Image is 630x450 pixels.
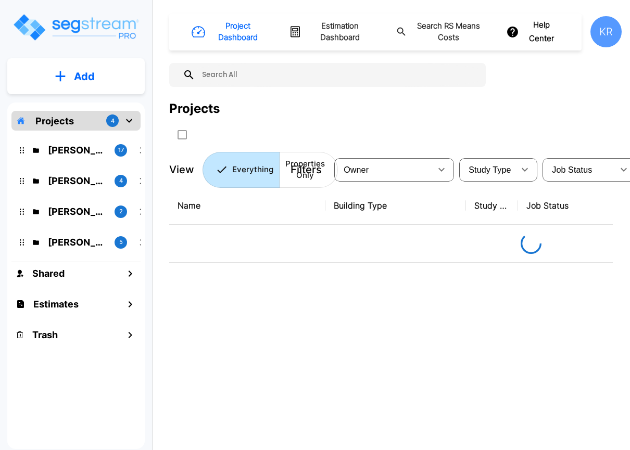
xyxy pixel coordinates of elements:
[469,165,511,174] span: Study Type
[169,99,220,118] div: Projects
[306,20,374,44] h1: Estimation Dashboard
[187,16,272,48] button: Project Dashboard
[195,63,481,87] input: Search All
[172,124,193,145] button: SelectAll
[232,164,273,176] p: Everything
[32,266,65,280] h1: Shared
[48,235,106,249] p: Jon's Folder
[203,152,280,188] button: Everything
[279,152,338,188] button: Properties Only
[285,16,380,48] button: Estimation Dashboard
[12,12,140,42] img: Logo
[285,158,325,182] p: Properties Only
[119,207,123,216] p: 2
[111,117,115,125] p: 4
[210,20,267,44] h1: Project Dashboard
[325,187,466,225] th: Building Type
[336,155,431,184] div: Select
[461,155,514,184] div: Select
[48,174,106,188] p: Karina's Folder
[552,165,592,174] span: Job Status
[545,155,613,184] div: Select
[203,152,338,188] div: Platform
[466,187,518,225] th: Study Type
[48,204,106,218] p: M.E. Folder
[344,165,369,174] span: Owner
[119,176,123,185] p: 4
[169,187,325,225] th: Name
[590,16,622,47] div: KR
[504,15,563,49] button: Help Center
[169,162,194,177] p: View
[392,16,492,48] button: Search RS Means Costs
[7,61,145,92] button: Add
[118,146,124,155] p: 17
[33,297,79,311] h1: Estimates
[32,328,58,342] h1: Trash
[74,69,95,84] p: Add
[411,20,486,44] h1: Search RS Means Costs
[119,238,123,247] p: 5
[48,143,106,157] p: Kristina's Folder (Finalized Reports)
[35,114,74,128] p: Projects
